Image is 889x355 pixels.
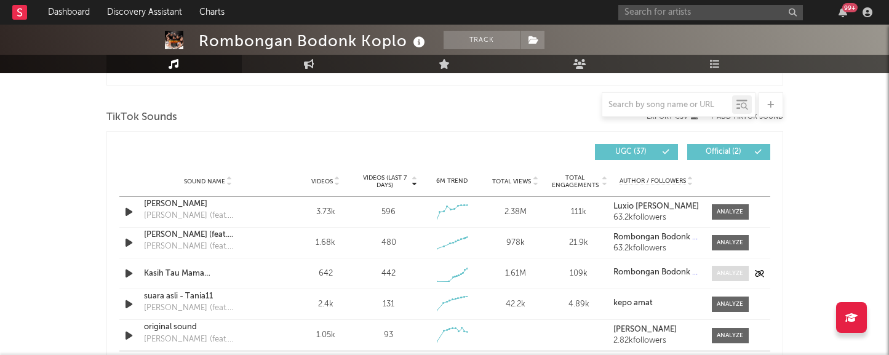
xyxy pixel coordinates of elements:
[144,268,273,280] a: Kasih Tau Mama ([PERSON_NAME])
[613,233,803,241] strong: Rombongan Bodonk [PERSON_NAME] & Ncumdeui
[487,237,544,249] div: 978k
[550,174,600,189] span: Total Engagements
[613,268,699,277] a: Rombongan Bodonk Koplo
[297,206,354,218] div: 3.73k
[695,148,752,156] span: Official ( 2 )
[384,329,393,341] div: 93
[603,148,660,156] span: UGC ( 37 )
[144,229,273,241] a: [PERSON_NAME] (feat. [GEOGRAPHIC_DATA])
[381,206,396,218] div: 596
[144,290,273,303] a: suara asli - Tania11
[550,237,607,249] div: 21.9k
[613,213,699,222] div: 63.2k followers
[613,299,653,307] strong: kepo amat
[613,202,699,210] strong: Luxio [PERSON_NAME]
[106,110,177,125] span: TikTok Sounds
[618,5,803,20] input: Search for artists
[613,325,677,333] strong: [PERSON_NAME]
[550,206,607,218] div: 111k
[487,206,544,218] div: 2.38M
[199,31,428,51] div: Rombongan Bodonk Koplo
[613,233,699,242] a: Rombongan Bodonk [PERSON_NAME] & Ncumdeui
[613,268,714,276] strong: Rombongan Bodonk Koplo
[710,114,783,121] button: + Add TikTok Sound
[698,114,783,121] button: + Add TikTok Sound
[360,174,410,189] span: Videos (last 7 days)
[613,244,699,253] div: 63.2k followers
[381,237,396,249] div: 480
[184,178,225,185] span: Sound Name
[492,178,531,185] span: Total Views
[550,268,607,280] div: 109k
[144,321,273,333] a: original sound
[550,298,607,311] div: 4.89k
[487,298,544,311] div: 42.2k
[613,299,699,308] a: kepo amat
[602,100,732,110] input: Search by song name or URL
[613,337,699,345] div: 2.82k followers
[383,298,394,311] div: 131
[613,202,699,211] a: Luxio [PERSON_NAME]
[647,113,698,121] button: Export CSV
[144,302,273,314] div: [PERSON_NAME] (feat. [GEOGRAPHIC_DATA])
[311,178,333,185] span: Videos
[444,31,520,49] button: Track
[144,198,273,210] a: [PERSON_NAME]
[297,237,354,249] div: 1.68k
[595,144,678,160] button: UGC(37)
[144,210,273,222] div: [PERSON_NAME] (feat. [GEOGRAPHIC_DATA])
[297,268,354,280] div: 642
[144,241,273,253] div: [PERSON_NAME] (feat. [GEOGRAPHIC_DATA])
[487,268,544,280] div: 1.61M
[381,268,396,280] div: 442
[297,298,354,311] div: 2.4k
[613,325,699,334] a: [PERSON_NAME]
[144,333,273,346] div: [PERSON_NAME] (feat. [GEOGRAPHIC_DATA])
[297,329,354,341] div: 1.05k
[423,177,480,186] div: 6M Trend
[687,144,770,160] button: Official(2)
[842,3,858,12] div: 99 +
[620,177,686,185] span: Author / Followers
[839,7,847,17] button: 99+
